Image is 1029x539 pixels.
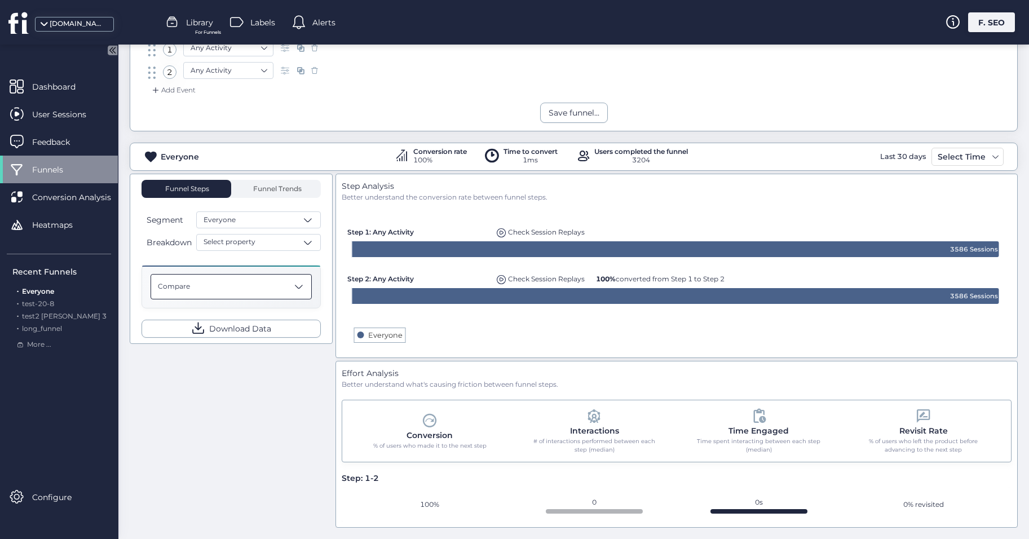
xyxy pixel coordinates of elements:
[163,43,176,56] div: 1
[342,180,1012,192] div: Step Analysis
[142,236,194,249] button: Breakdown
[694,437,823,454] div: Time spent interacting between each step (median)
[529,437,659,454] div: # of interactions performed between each step (median)
[596,275,616,283] b: 100%
[950,245,998,253] text: 3586 Sessions
[935,150,988,164] div: Select Time
[413,155,467,166] div: 100%
[22,312,107,320] span: test2 [PERSON_NAME] 3
[413,148,467,155] div: Conversion rate
[142,213,194,227] button: Segment
[594,148,688,155] div: Users completed the funnel
[968,12,1015,32] div: F. SEO
[494,269,588,285] div: Replays of user dropping
[347,269,488,284] div: Step 2: Any Activity
[17,285,19,295] span: .
[32,81,92,93] span: Dashboard
[191,39,266,56] nz-select-item: Any Activity
[32,191,128,204] span: Conversion Analysis
[342,379,1012,390] div: Better understand what's causing friction between funnel steps.
[161,151,199,163] div: Everyone
[158,281,190,292] span: Compare
[12,266,111,278] div: Recent Funnels
[593,269,727,284] div: 100% converted from Step 1 to Step 2
[17,322,19,333] span: .
[204,237,255,248] span: Select property
[678,496,840,509] div: 0s
[513,496,675,509] div: 0
[843,498,1005,511] div: 0% revisited
[728,425,789,437] div: Time Engaged
[32,108,103,121] span: User Sessions
[877,148,929,166] div: Last 30 days
[32,219,90,231] span: Heatmaps
[950,292,998,300] text: 3586 Sessions
[163,65,176,79] div: 2
[859,437,988,454] div: % of users who left the product before advancing to the next step
[508,228,585,236] span: Check Session Replays
[250,16,275,29] span: Labels
[22,299,54,308] span: test-20-8
[250,185,302,192] span: Funnel Trends
[368,331,403,339] text: Everyone
[365,441,494,450] div: % of users who made it to the next step
[504,155,558,166] div: 1ms
[596,275,725,283] span: converted from Step 1 to Step 2
[142,320,321,338] button: Download Data
[27,339,51,350] span: More ...
[594,155,688,166] div: 3204
[22,287,54,295] span: Everyone
[22,324,62,333] span: long_funnel
[347,222,488,237] div: Step 1: Any Activity
[347,275,414,283] span: Step 2: Any Activity
[407,429,453,441] div: Conversion
[549,107,599,119] div: Save funnel...
[342,367,1012,379] div: Effort Analysis
[312,16,335,29] span: Alerts
[50,19,106,29] div: [DOMAIN_NAME]
[32,164,80,176] span: Funnels
[32,491,89,503] span: Configure
[191,62,266,79] nz-select-item: Any Activity
[504,148,558,155] div: Time to convert
[348,498,510,511] div: 100%
[899,425,948,437] div: Revisit Rate
[164,185,209,192] span: Funnel Steps
[17,297,19,308] span: .
[342,472,379,484] div: Step: 1-2
[150,85,196,96] div: Add Event
[342,192,1012,203] div: Better understand the conversion rate between funnel steps.
[347,228,414,236] span: Step 1: Any Activity
[494,222,588,238] div: Replays of user dropping
[186,16,213,29] span: Library
[147,236,192,249] span: Breakdown
[209,322,271,335] span: Download Data
[147,214,183,226] span: Segment
[17,310,19,320] span: .
[570,425,619,437] div: Interactions
[32,136,87,148] span: Feedback
[204,215,236,226] span: Everyone
[508,275,585,283] span: Check Session Replays
[195,29,221,36] span: For Funnels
